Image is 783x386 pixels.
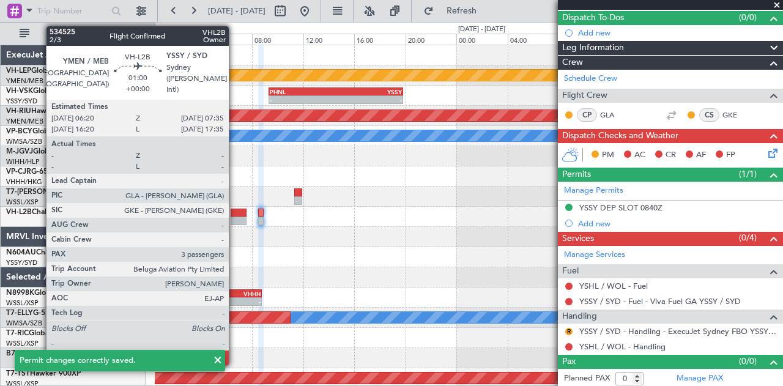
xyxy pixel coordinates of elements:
[722,109,750,121] a: GKE
[6,137,42,146] a: WMSA/SZB
[666,149,676,161] span: CR
[562,168,591,182] span: Permits
[699,108,719,122] div: CS
[6,128,32,135] span: VP-BCY
[6,310,33,317] span: T7-ELLY
[6,330,29,337] span: T7-RIC
[6,168,52,176] a: VP-CJRG-650
[579,296,741,306] a: YSSY / SYD - Fuel - Viva Fuel GA YSSY / SYD
[634,149,645,161] span: AC
[6,128,74,135] a: VP-BCYGlobal 5000
[562,11,624,25] span: Dispatch To-Dos
[208,6,265,17] span: [DATE] - [DATE]
[406,34,457,45] div: 20:00
[579,326,777,336] a: YSSY / SYD - Handling - ExecuJet Sydney FBO YSSY / SYD
[564,249,625,261] a: Manage Services
[602,149,614,161] span: PM
[6,289,34,297] span: N8998K
[6,76,43,86] a: YMEN/MEB
[37,2,108,20] input: Trip Number
[6,117,43,126] a: YMEN/MEB
[20,355,207,367] div: Permit changes correctly saved.
[456,34,508,45] div: 00:00
[696,149,706,161] span: AF
[564,185,623,197] a: Manage Permits
[236,298,261,305] div: -
[578,28,777,38] div: Add new
[13,24,133,43] button: All Aircraft
[270,96,336,103] div: -
[562,310,597,324] span: Handling
[6,108,31,115] span: VH-RIU
[336,88,402,95] div: YSSY
[564,373,610,385] label: Planned PAX
[6,87,33,95] span: VH-VSK
[6,87,100,95] a: VH-VSKGlobal Express XRS
[562,129,678,143] span: Dispatch Checks and Weather
[458,24,505,35] div: [DATE] - [DATE]
[600,109,628,121] a: GLA
[739,168,757,180] span: (1/1)
[564,73,617,85] a: Schedule Crew
[336,96,402,103] div: -
[677,373,723,385] a: Manage PAX
[6,188,77,196] span: T7-[PERSON_NAME]
[577,108,597,122] div: CP
[6,67,31,75] span: VH-LEP
[6,198,39,207] a: WSSL/XSP
[6,209,84,216] a: VH-L2BChallenger 604
[6,67,73,75] a: VH-LEPGlobal 6000
[32,29,129,38] span: All Aircraft
[739,11,757,24] span: (0/0)
[418,1,491,21] button: Refresh
[6,108,82,115] a: VH-RIUHawker 800XP
[6,157,40,166] a: WIHH/HLP
[6,188,119,196] a: T7-[PERSON_NAME]Global 7500
[562,56,583,70] span: Crew
[6,289,76,297] a: N8998KGlobal 6000
[252,34,303,45] div: 08:00
[6,97,37,106] a: YSSY/SYD
[6,249,36,256] span: N604AU
[579,281,648,291] a: YSHL / WOL - Fuel
[6,299,39,308] a: WSSL/XSP
[6,330,70,337] a: T7-RICGlobal 6000
[6,148,33,155] span: M-JGVJ
[201,34,253,45] div: 04:00
[236,290,261,297] div: VHHH
[565,328,573,335] button: R
[6,258,37,267] a: YSSY/SYD
[157,24,204,35] div: [DATE] - [DATE]
[6,209,32,216] span: VH-L2B
[508,34,559,45] div: 04:00
[6,168,31,176] span: VP-CJR
[579,202,662,213] div: YSSY DEP SLOT 0840Z
[726,149,735,161] span: FP
[212,290,236,297] div: RJTT
[6,148,75,155] a: M-JGVJGlobal 5000
[562,89,607,103] span: Flight Crew
[562,264,579,278] span: Fuel
[354,34,406,45] div: 16:00
[212,298,236,305] div: -
[562,355,576,369] span: Pax
[562,232,594,246] span: Services
[6,177,42,187] a: VHHH/HKG
[6,249,89,256] a: N604AUChallenger 604
[739,231,757,244] span: (0/4)
[6,310,54,317] a: T7-ELLYG-550
[6,319,42,328] a: WMSA/SZB
[270,88,336,95] div: PHNL
[579,341,666,352] a: YSHL / WOL - Handling
[562,41,624,55] span: Leg Information
[150,34,201,45] div: 00:00
[739,355,757,368] span: (0/0)
[578,218,777,229] div: Add new
[303,34,355,45] div: 12:00
[436,7,488,15] span: Refresh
